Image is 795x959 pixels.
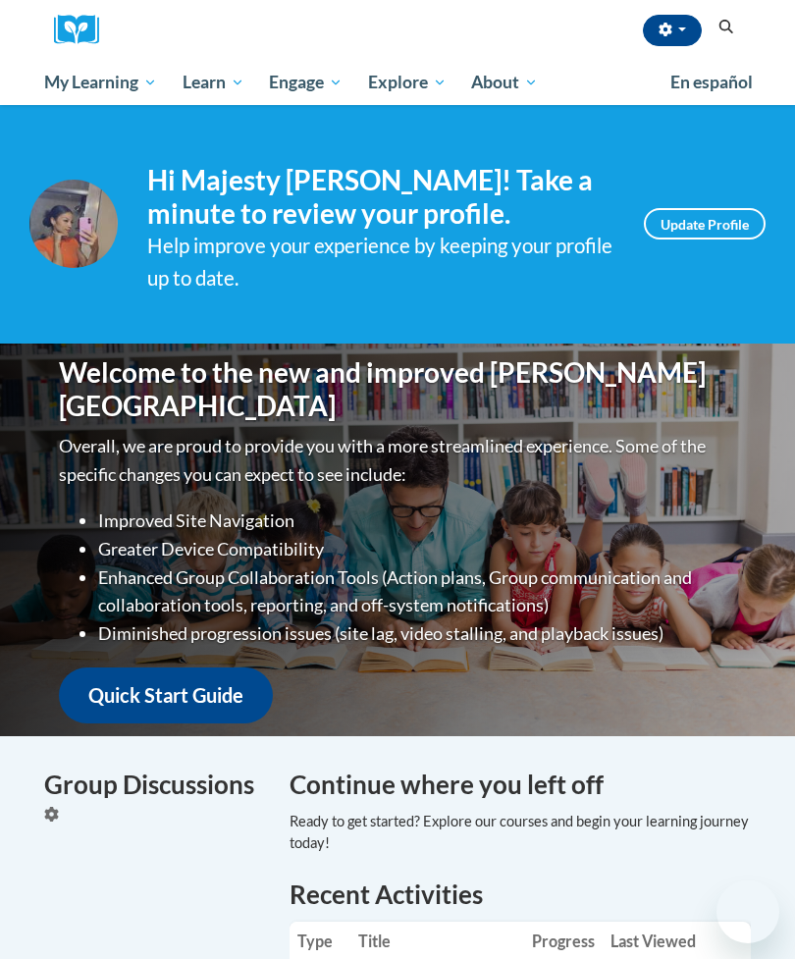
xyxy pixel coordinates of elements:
img: Profile Image [29,180,118,268]
button: Account Settings [643,15,702,46]
span: Engage [269,71,343,94]
li: Improved Site Navigation [98,506,736,535]
p: Overall, we are proud to provide you with a more streamlined experience. Some of the specific cha... [59,432,736,489]
li: Diminished progression issues (site lag, video stalling, and playback issues) [98,619,736,648]
a: Update Profile [644,208,766,240]
span: Explore [368,71,447,94]
a: My Learning [31,60,170,105]
h4: Hi Majesty [PERSON_NAME]! Take a minute to review your profile. [147,164,614,230]
button: Search [712,16,741,39]
a: Explore [355,60,459,105]
li: Greater Device Compatibility [98,535,736,563]
li: Enhanced Group Collaboration Tools (Action plans, Group communication and collaboration tools, re... [98,563,736,620]
a: Engage [256,60,355,105]
span: En español [670,72,753,92]
span: Learn [183,71,244,94]
h4: Continue where you left off [290,766,751,804]
span: About [471,71,538,94]
a: Learn [170,60,257,105]
iframe: Button to launch messaging window [716,880,779,943]
a: About [459,60,552,105]
span: My Learning [44,71,157,94]
img: Logo brand [54,15,113,45]
a: Quick Start Guide [59,667,273,723]
div: Help improve your experience by keeping your profile up to date. [147,230,614,294]
h4: Group Discussions [44,766,260,804]
div: Main menu [29,60,766,105]
h1: Recent Activities [290,877,751,912]
h1: Welcome to the new and improved [PERSON_NAME][GEOGRAPHIC_DATA] [59,356,736,422]
a: En español [658,62,766,103]
a: Cox Campus [54,15,113,45]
